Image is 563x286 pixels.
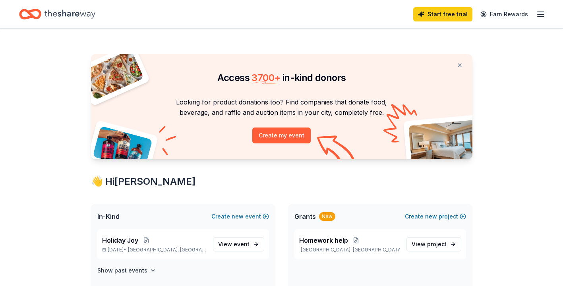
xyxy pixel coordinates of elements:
img: Pizza [82,49,144,100]
span: 3700 + [252,72,280,83]
span: Holiday Joy [102,236,138,245]
p: Looking for product donations too? Find companies that donate food, beverage, and raffle and auct... [101,97,463,118]
span: new [232,212,244,221]
button: Show past events [97,266,156,275]
span: project [427,241,447,247]
div: New [319,212,335,221]
button: Createnewproject [405,212,466,221]
a: Home [19,5,95,23]
span: Homework help [299,236,348,245]
a: Start free trial [413,7,472,21]
span: [GEOGRAPHIC_DATA], [GEOGRAPHIC_DATA] [128,247,206,253]
a: View event [213,237,264,251]
button: Create my event [252,128,311,143]
span: Access in-kind donors [217,72,346,83]
p: [GEOGRAPHIC_DATA], [GEOGRAPHIC_DATA] [299,247,400,253]
span: new [425,212,437,221]
p: [DATE] • [102,247,207,253]
span: event [234,241,250,247]
span: View [412,240,447,249]
span: Grants [294,212,316,221]
span: View [218,240,250,249]
h4: Show past events [97,266,147,275]
a: Earn Rewards [476,7,533,21]
a: View project [406,237,461,251]
div: 👋 Hi [PERSON_NAME] [91,175,472,188]
span: In-Kind [97,212,120,221]
img: Curvy arrow [317,135,357,165]
button: Createnewevent [211,212,269,221]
